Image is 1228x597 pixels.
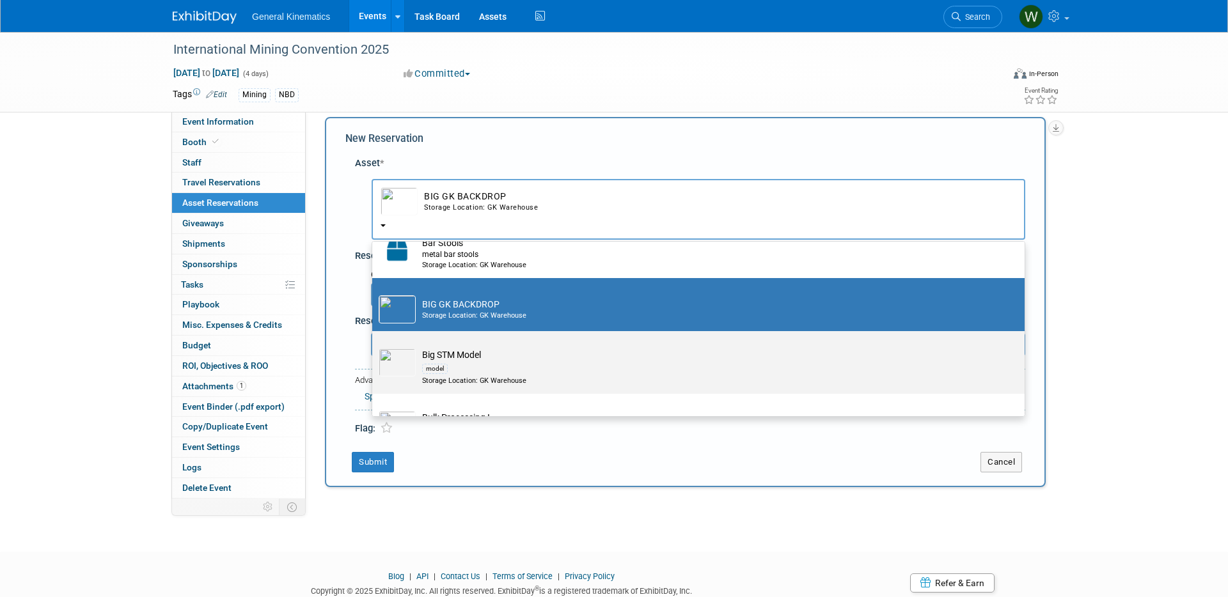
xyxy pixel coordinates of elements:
span: Event Information [182,116,254,127]
span: (4 days) [242,70,269,78]
span: 1 [237,381,246,391]
span: to [200,68,212,78]
span: | [406,571,414,581]
a: Booth [172,132,305,152]
td: BIG GK BACKDROP [416,295,999,323]
a: Misc. Expenses & Credits [172,315,305,335]
span: New Reservation [345,132,423,144]
span: | [482,571,491,581]
span: Asset Reservations [182,198,258,208]
input: Check-out Date - Return Date [371,283,524,306]
div: Asset [355,157,1025,170]
div: Event Rating [1023,88,1058,94]
span: Giveaways [182,218,224,228]
button: Submit [352,452,394,472]
a: Tasks [172,275,305,295]
a: Staff [172,153,305,173]
span: | [430,571,439,581]
td: Toggle Event Tabs [279,499,306,515]
span: Search [961,12,990,22]
span: Travel Reservations [182,177,260,187]
a: Playbook [172,295,305,314]
a: Search [943,6,1002,28]
td: Big STM Model [416,348,999,386]
div: model [422,364,448,374]
a: Logs [172,458,305,477]
td: Tags [173,88,227,102]
span: Delete Event [182,483,232,493]
img: Capital-Asset-Icon-2.png [379,236,416,265]
span: Copy/Duplicate Event [182,421,268,431]
button: Committed [399,67,475,81]
div: metal bar stools [422,249,999,260]
div: Reservation Period (Check-out Date - Return Date) [355,249,1025,263]
a: Terms of Service [492,571,553,581]
td: BIG GK BACKDROP [418,187,1016,215]
sup: ® [535,585,539,592]
div: In-Person [1028,69,1059,79]
div: Storage Location: GK Warehouse [422,376,999,386]
td: Bulk Processing I [416,411,999,481]
div: Reservation Notes [355,314,1025,328]
a: Contact Us [441,571,480,581]
div: Choose the date range during which asset will be checked-out for this reservation. [371,269,1025,281]
div: Mining [239,88,271,102]
div: NBD [275,88,299,102]
a: Giveaways [172,213,305,233]
a: Privacy Policy [565,571,615,581]
a: Blog [388,571,404,581]
a: Refer & Earn [910,573,995,593]
span: [DATE] [DATE] [173,67,240,79]
a: Specify Shipping Logistics Category [365,391,506,401]
i: Booth reservation complete [212,138,219,145]
a: Sponsorships [172,254,305,274]
span: Budget [182,340,211,350]
span: ROI, Objectives & ROO [182,361,268,371]
img: ExhibitDay [173,11,237,24]
span: Tasks [181,279,203,290]
span: Attachments [182,381,246,391]
td: Personalize Event Tab Strip [257,499,279,515]
span: Flag: [355,423,375,434]
td: Bar Stools [416,236,999,270]
div: Copyright © 2025 ExhibitDay, Inc. All rights reserved. ExhibitDay is a registered trademark of Ex... [173,582,830,597]
img: Format-Inperson.png [1014,68,1027,79]
span: Event Binder (.pdf export) [182,401,285,412]
a: Event Binder (.pdf export) [172,397,305,417]
span: Event Settings [182,442,240,452]
span: Logs [182,462,201,472]
div: Storage Location: GK Warehouse [422,311,999,321]
a: Edit [206,90,227,99]
button: BIG GK BACKDROPStorage Location: GK Warehouse [372,179,1025,240]
a: Event Information [172,112,305,132]
div: Event Format [927,66,1059,86]
a: Attachments1 [172,376,305,396]
a: Event Settings [172,437,305,457]
a: API [416,571,429,581]
span: | [555,571,563,581]
div: Storage Location: GK Warehouse [422,260,999,270]
span: Shipments [182,238,225,249]
span: Misc. Expenses & Credits [182,320,282,330]
span: Staff [182,157,201,167]
span: General Kinematics [252,12,330,22]
span: Playbook [182,299,219,309]
span: Booth [182,137,221,147]
a: Delete Event [172,478,305,498]
button: Cancel [980,452,1022,472]
div: International Mining Convention 2025 [169,38,983,61]
span: Sponsorships [182,259,237,269]
a: ROI, Objectives & ROO [172,356,305,376]
div: Advanced Options [355,375,1025,387]
a: Shipments [172,234,305,254]
a: Asset Reservations [172,193,305,213]
div: Storage Location: GK Warehouse [424,203,1016,213]
a: Budget [172,336,305,355]
a: Travel Reservations [172,173,305,192]
a: Copy/Duplicate Event [172,417,305,437]
img: Whitney Swanson [1019,4,1043,29]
